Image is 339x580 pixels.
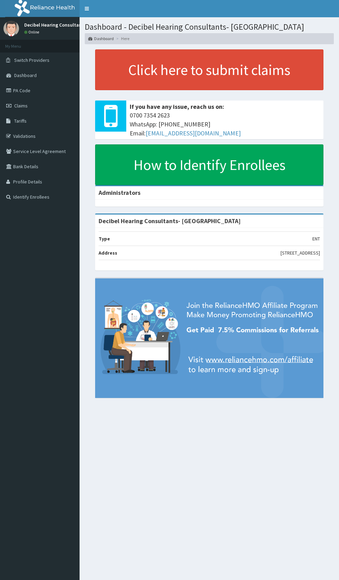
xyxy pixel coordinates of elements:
[114,36,129,41] li: Here
[88,36,114,41] a: Dashboard
[24,30,41,35] a: Online
[130,111,320,137] span: 0700 7354 2623 WhatsApp: [PHONE_NUMBER] Email:
[146,129,241,137] a: [EMAIL_ADDRESS][DOMAIN_NAME]
[14,103,28,109] span: Claims
[14,72,37,78] span: Dashboard
[85,22,334,31] h1: Dashboard - Decibel Hearing Consultants- [GEOGRAPHIC_DATA]
[95,144,323,185] a: How to Identify Enrollees
[95,278,323,398] img: provider-team-banner.png
[99,250,117,256] b: Address
[99,189,140,197] b: Administrators
[3,21,19,36] img: User Image
[99,217,241,225] strong: Decibel Hearing Consultants- [GEOGRAPHIC_DATA]
[24,22,86,27] p: Decibel Hearing Consultants
[130,103,224,111] b: If you have any issue, reach us on:
[312,235,320,242] p: ENT
[95,49,323,90] a: Click here to submit claims
[14,57,49,63] span: Switch Providers
[99,236,110,242] b: Type
[281,249,320,256] p: [STREET_ADDRESS]
[14,118,27,124] span: Tariffs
